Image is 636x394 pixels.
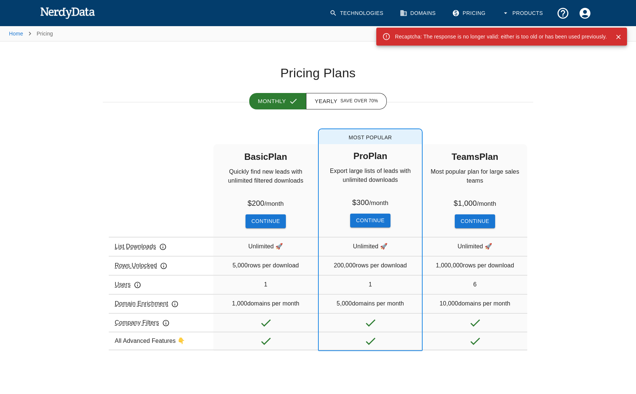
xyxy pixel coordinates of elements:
div: 1,000,000 rows per download [423,256,527,274]
small: / month [369,199,389,207]
nav: breadcrumb [9,26,53,41]
a: Technologies [325,2,389,24]
button: Products [497,2,549,24]
a: Home [9,31,23,37]
p: Company Filters [115,318,170,327]
h6: $ 300 [352,196,389,208]
p: Users [115,280,141,289]
div: Unlimited 🚀 [213,237,318,255]
div: All Advanced Features 👇 [109,332,213,350]
button: Continue [455,214,495,228]
div: Recaptcha: The response is no longer valid: either is too old or has been used previously. [395,30,607,43]
p: Most popular plan for large sales teams [423,167,527,197]
small: / month [265,200,284,207]
button: Share Feedback [568,26,627,41]
div: 1,000 domains per month [213,294,318,313]
a: Pricing [448,2,491,24]
p: List Downloads [115,242,167,251]
div: 200,000 rows per download [319,256,422,274]
h5: Teams Plan [452,145,498,167]
h5: Pro Plan [353,144,388,167]
button: Continue [350,214,390,227]
p: Domain Enrichment [115,299,179,308]
div: 6 [423,275,527,294]
button: Yearly Save over 70% [306,93,387,109]
button: Close [613,31,624,43]
img: NerdyData.com [40,5,95,20]
div: 10,000 domains per month [423,294,527,313]
div: 5,000 rows per download [213,256,318,274]
h6: $ 200 [248,197,284,208]
p: Rows Unlocked [115,261,167,270]
small: / month [477,200,496,207]
div: 1 [319,275,422,294]
iframe: Drift Widget Chat Controller [599,341,627,369]
div: 1 [213,275,318,294]
h6: $ 1,000 [454,197,496,208]
p: Quickly find new leads with unlimited filtered downloads [213,167,318,197]
button: Account Settings [574,2,596,24]
span: Most Popular [319,129,422,144]
button: Support and Documentation [552,2,574,24]
button: Monthly [249,93,306,109]
p: Pricing [37,30,53,37]
p: Export large lists of leads with unlimited downloads [319,167,422,196]
div: 5,000 domains per month [319,294,422,313]
h1: Pricing Plans [103,65,533,81]
div: Unlimited 🚀 [423,237,527,255]
a: Domains [395,2,442,24]
button: Continue [246,214,286,228]
div: Unlimited 🚀 [319,237,422,255]
h5: Basic Plan [244,145,287,167]
span: Save over 70% [340,97,378,105]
